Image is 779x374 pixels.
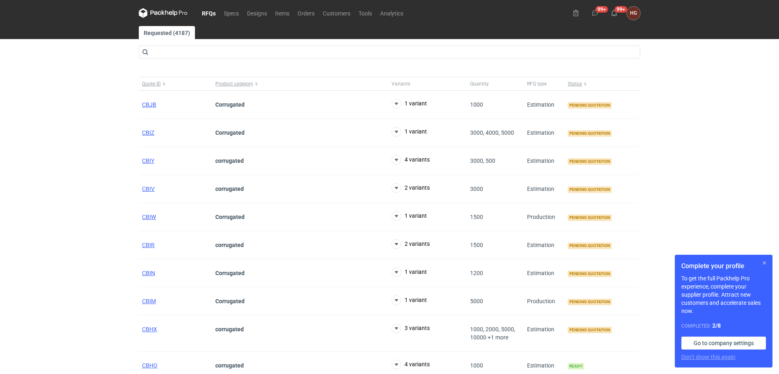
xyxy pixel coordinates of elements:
[470,326,515,341] span: 1000, 2000, 5000, 10000 +1 more
[376,8,407,18] a: Analytics
[392,127,427,137] button: 1 variant
[392,211,427,221] button: 1 variant
[589,7,602,20] button: 99+
[568,81,582,87] span: Status
[470,298,483,304] span: 5000
[142,157,154,164] a: CBIY
[568,158,612,165] span: Pending quotation
[681,353,735,361] button: Don’t show this again
[712,322,721,329] strong: 2 / 8
[568,243,612,249] span: Pending quotation
[392,155,430,165] button: 4 variants
[608,7,621,20] button: 99+
[524,315,565,352] div: Estimation
[392,239,430,249] button: 2 variants
[142,362,158,369] a: CBHO
[142,129,154,136] a: CBIZ
[198,8,220,18] a: RFQs
[392,81,410,87] span: Variants
[681,274,766,315] p: To get the full Packhelp Pro experience, complete your supplier profile. Attract new customers an...
[568,327,612,333] span: Pending quotation
[568,102,612,109] span: Pending quotation
[470,242,483,248] span: 1500
[142,326,157,332] a: CBHX
[568,363,584,370] span: Ready
[392,267,427,277] button: 1 variant
[215,186,244,192] strong: corrugated
[354,8,376,18] a: Tools
[527,81,547,87] span: RFQ type
[470,186,483,192] span: 3000
[392,324,430,333] button: 3 variants
[392,183,430,193] button: 2 variants
[524,259,565,287] div: Estimation
[142,186,155,192] a: CBIV
[212,77,388,90] button: Product category
[470,157,495,164] span: 3000, 500
[681,337,766,350] a: Go to company settings
[215,270,245,276] strong: Corrugated
[627,7,640,20] button: HG
[470,81,489,87] span: Quantity
[470,214,483,220] span: 1500
[215,157,244,164] strong: corrugated
[681,322,766,330] div: Completed:
[271,8,293,18] a: Items
[681,261,766,271] h1: Complete your profile
[215,214,245,220] strong: Corrugated
[142,270,155,276] a: CBIN
[568,186,612,193] span: Pending quotation
[470,270,483,276] span: 1200
[470,362,483,369] span: 1000
[215,298,245,304] strong: Corrugated
[215,81,253,87] span: Product category
[524,203,565,231] div: Production
[215,129,245,136] strong: Corrugated
[392,99,427,109] button: 1 variant
[524,147,565,175] div: Estimation
[319,8,354,18] a: Customers
[568,214,612,221] span: Pending quotation
[139,77,212,90] button: Quote ID
[215,326,244,332] strong: corrugated
[139,26,195,39] a: Requested (4187)
[568,299,612,305] span: Pending quotation
[524,287,565,315] div: Production
[142,214,156,220] a: CBIW
[565,77,638,90] button: Status
[142,81,161,87] span: Quote ID
[215,362,244,369] strong: corrugated
[524,231,565,259] div: Estimation
[524,119,565,147] div: Estimation
[215,242,244,248] strong: corrugated
[142,298,156,304] a: CBIM
[568,130,612,137] span: Pending quotation
[524,175,565,203] div: Estimation
[293,8,319,18] a: Orders
[392,295,427,305] button: 1 variant
[142,101,156,108] a: CBJB
[392,360,430,370] button: 4 variants
[470,129,514,136] span: 3000, 4000, 5000
[139,8,188,18] svg: Packhelp Pro
[215,101,245,108] strong: Corrugated
[568,271,612,277] span: Pending quotation
[243,8,271,18] a: Designs
[470,101,483,108] span: 1000
[524,91,565,119] div: Estimation
[220,8,243,18] a: Specs
[759,258,769,268] button: Skip for now
[142,242,155,248] a: CBIR
[627,7,640,20] div: Hubert Gołębiewski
